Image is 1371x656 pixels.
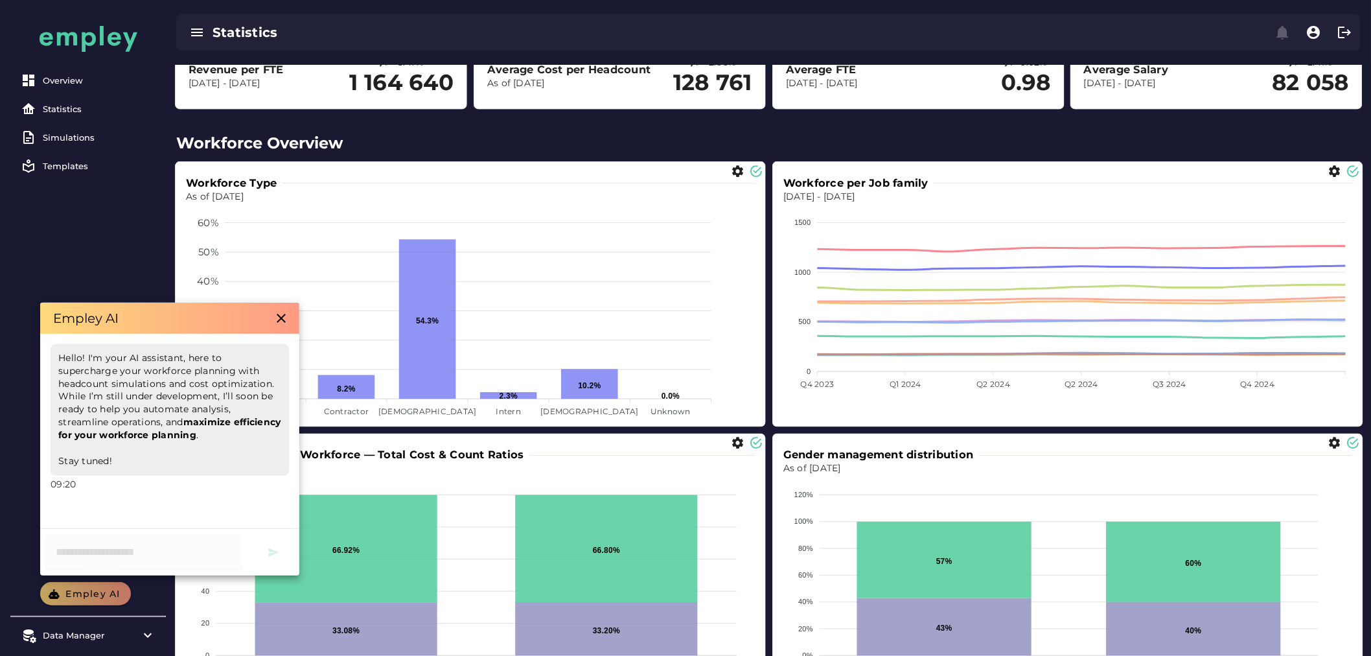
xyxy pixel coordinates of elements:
[1084,62,1169,77] h3: Average Salary
[186,191,755,204] p: As of [DATE]
[40,582,131,605] button: Empley AI
[496,407,522,417] tspan: Intern
[890,380,921,390] tspan: Q1 2024
[16,124,161,150] a: Simulations
[197,275,218,288] tspan: 40%
[801,380,835,390] tspan: Q4 2023
[1065,380,1099,390] tspan: Q2 2024
[349,70,454,96] h2: 1 164 640
[487,77,651,90] p: As of [DATE]
[783,191,1352,204] p: [DATE] - [DATE]
[1273,70,1350,96] h2: 82 058
[43,132,156,143] div: Simulations
[783,448,979,463] h3: Gender management distribution
[43,630,133,640] div: Data Manager
[65,588,121,600] span: Empley AI
[798,545,813,553] tspan: 80%
[807,368,811,375] tspan: 0
[186,463,755,476] p: [DATE] - [DATE]
[213,23,740,41] div: Statistics
[198,217,218,229] tspan: 60%
[16,96,161,122] a: Statistics
[487,62,651,77] h3: Average Cost per Headcount
[1153,380,1186,390] tspan: Q3 2024
[783,463,1352,476] p: As of [DATE]
[783,176,934,191] h3: Workforce per Job family
[786,62,858,77] h3: Average FTE
[58,416,281,441] b: maximize efficiency for your workforce planning
[786,77,858,90] p: [DATE] - [DATE]
[651,407,691,417] tspan: Unknown
[794,219,811,227] tspan: 1500
[51,478,289,491] div: 09:20
[202,588,210,596] tspan: 40
[794,268,811,276] tspan: 1000
[794,518,813,526] tspan: 100%
[324,407,369,417] tspan: Contractor
[189,77,284,90] p: [DATE] - [DATE]
[53,309,159,327] div: Empley AI
[798,598,813,606] tspan: 40%
[794,491,813,499] tspan: 120%
[43,104,156,114] div: Statistics
[202,620,210,627] tspan: 20
[189,62,284,77] h3: Revenue per FTE
[799,318,811,326] tspan: 500
[176,132,1361,155] h2: Workforce Overview
[16,67,161,93] a: Overview
[673,70,752,96] h2: 128 761
[198,246,218,259] tspan: 50%
[1084,77,1169,90] p: [DATE] - [DATE]
[1001,70,1051,96] h2: 0.98
[43,161,156,171] div: Templates
[186,448,529,463] h3: Internal vs External Workforce — Total Cost & Count Ratios
[1241,380,1275,390] tspan: Q4 2024
[43,75,156,86] div: Overview
[540,407,639,417] tspan: [DEMOGRAPHIC_DATA]
[378,407,477,417] tspan: [DEMOGRAPHIC_DATA]
[798,625,813,633] tspan: 20%
[16,153,161,179] a: Templates
[798,572,813,580] tspan: 60%
[977,380,1011,390] tspan: Q2 2024
[186,176,282,191] h3: Workforce Type
[58,352,281,467] span: Hello! I'm your AI assistant, here to supercharge your workforce planning with headcount simulati...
